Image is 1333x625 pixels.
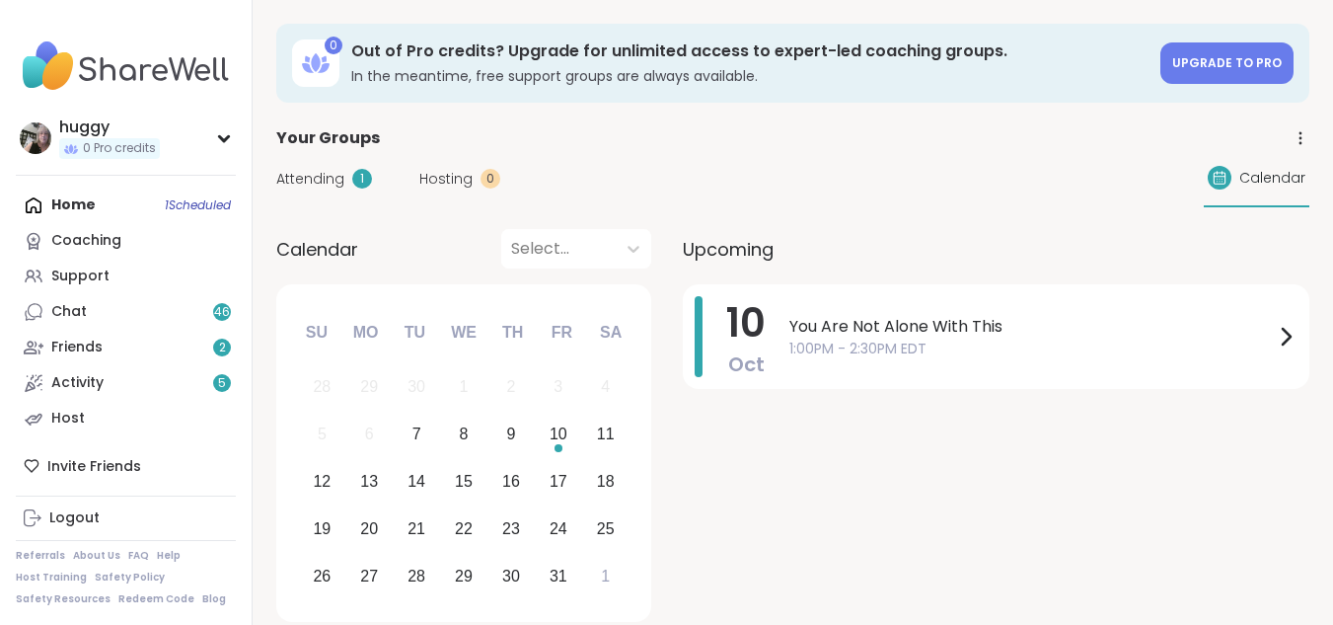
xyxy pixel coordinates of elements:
a: Support [16,259,236,294]
div: 0 [325,37,342,54]
span: Calendar [276,236,358,263]
span: Upcoming [683,236,774,263]
div: 1 [460,373,469,400]
div: 24 [550,515,567,542]
div: 30 [407,373,425,400]
div: 30 [502,563,520,589]
a: Coaching [16,223,236,259]
div: 29 [455,563,473,589]
div: 4 [601,373,610,400]
span: Attending [276,169,344,190]
div: 16 [502,468,520,495]
div: Choose Tuesday, October 28th, 2025 [396,555,438,597]
a: Chat46 [16,294,236,330]
a: Logout [16,501,236,536]
span: Your Groups [276,126,380,150]
div: Choose Wednesday, October 8th, 2025 [443,414,485,456]
div: Fr [540,311,583,354]
div: Choose Saturday, October 11th, 2025 [584,414,627,456]
div: Not available Wednesday, October 1st, 2025 [443,366,485,409]
div: Chat [51,302,87,322]
div: huggy [59,117,160,138]
span: 0 Pro credits [83,140,156,157]
div: 6 [365,421,374,447]
div: Choose Friday, October 31st, 2025 [537,555,579,597]
div: 13 [360,468,378,495]
div: Choose Saturday, October 25th, 2025 [584,508,627,550]
a: Host Training [16,571,87,585]
div: Choose Friday, October 10th, 2025 [537,414,579,456]
div: 0 [481,169,500,189]
span: Hosting [419,169,473,190]
div: 10 [550,421,567,447]
div: Th [491,311,535,354]
span: Calendar [1239,168,1305,189]
span: You Are Not Alone With This [789,315,1274,339]
div: Choose Wednesday, October 29th, 2025 [443,555,485,597]
div: Choose Sunday, October 12th, 2025 [301,461,343,504]
div: Tu [393,311,436,354]
div: Choose Thursday, October 23rd, 2025 [490,508,533,550]
div: 21 [407,515,425,542]
div: Invite Friends [16,448,236,484]
a: Friends2 [16,330,236,365]
a: Upgrade to Pro [1160,42,1294,84]
div: Su [295,311,338,354]
h3: Out of Pro credits? Upgrade for unlimited access to expert-led coaching groups. [351,40,1148,62]
div: Choose Tuesday, October 14th, 2025 [396,461,438,504]
div: Logout [49,508,100,528]
div: We [442,311,485,354]
a: Safety Policy [95,571,165,585]
div: Host [51,409,85,429]
img: ShareWell Nav Logo [16,32,236,101]
div: 2 [506,373,515,400]
div: 7 [412,421,421,447]
div: 15 [455,468,473,495]
a: Redeem Code [118,592,194,606]
div: 18 [597,468,615,495]
div: 29 [360,373,378,400]
div: Choose Tuesday, October 21st, 2025 [396,508,438,550]
div: 12 [313,468,331,495]
div: 26 [313,563,331,589]
div: Choose Thursday, October 30th, 2025 [490,555,533,597]
div: 28 [407,563,425,589]
div: Choose Tuesday, October 7th, 2025 [396,414,438,456]
span: 2 [219,340,226,356]
div: Not available Monday, September 29th, 2025 [348,366,391,409]
div: Choose Wednesday, October 15th, 2025 [443,461,485,504]
span: Oct [728,351,765,378]
div: 8 [460,421,469,447]
div: 31 [550,563,567,589]
div: Not available Tuesday, September 30th, 2025 [396,366,438,409]
div: Not available Monday, October 6th, 2025 [348,414,391,456]
div: 20 [360,515,378,542]
div: Choose Monday, October 20th, 2025 [348,508,391,550]
div: 5 [318,421,327,447]
div: Choose Wednesday, October 22nd, 2025 [443,508,485,550]
div: 17 [550,468,567,495]
div: Choose Saturday, November 1st, 2025 [584,555,627,597]
div: 1 [352,169,372,189]
div: Not available Sunday, September 28th, 2025 [301,366,343,409]
a: Referrals [16,549,65,563]
div: Activity [51,373,104,393]
div: Not available Thursday, October 2nd, 2025 [490,366,533,409]
div: 3 [554,373,562,400]
a: Blog [202,592,226,606]
span: 10 [726,295,766,351]
a: Safety Resources [16,592,111,606]
div: Choose Monday, October 27th, 2025 [348,555,391,597]
div: Support [51,267,110,286]
a: Activity5 [16,365,236,401]
div: 14 [407,468,425,495]
a: Host [16,401,236,436]
span: 46 [214,304,230,321]
div: Mo [343,311,387,354]
div: Choose Monday, October 13th, 2025 [348,461,391,504]
div: 9 [506,421,515,447]
span: 1:00PM - 2:30PM EDT [789,339,1274,359]
a: Help [157,549,181,563]
div: Not available Friday, October 3rd, 2025 [537,366,579,409]
span: Upgrade to Pro [1172,54,1282,71]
